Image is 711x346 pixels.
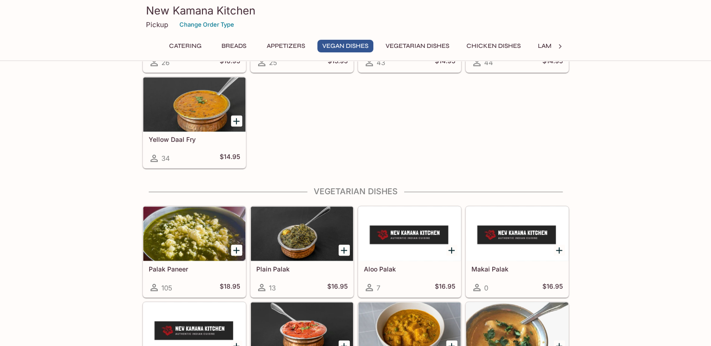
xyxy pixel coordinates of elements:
[364,265,455,272] h5: Aloo Palak
[146,20,168,29] p: Pickup
[142,187,569,196] h4: Vegetarian Dishes
[161,154,170,163] span: 34
[231,115,242,126] button: Add Yellow Daal Fry
[435,282,455,293] h5: $16.95
[146,4,565,18] h3: New Kamana Kitchen
[220,153,240,164] h5: $14.95
[214,40,254,52] button: Breads
[143,77,246,168] a: Yellow Daal Fry34$14.95
[358,206,461,297] a: Aloo Palak7$16.95
[381,40,454,52] button: Vegetarian Dishes
[175,18,238,32] button: Change Order Type
[446,244,457,256] button: Add Aloo Palak
[143,206,246,297] a: Palak Paneer105$18.95
[484,58,493,67] span: 44
[164,40,207,52] button: Catering
[220,57,240,68] h5: $16.95
[471,265,563,272] h5: Makai Palak
[269,58,277,67] span: 25
[377,58,385,67] span: 43
[466,206,569,297] a: Makai Palak0$16.95
[484,283,488,292] span: 0
[435,57,455,68] h5: $14.95
[231,244,242,256] button: Add Palak Paneer
[554,244,565,256] button: Add Makai Palak
[358,206,461,261] div: Aloo Palak
[161,283,172,292] span: 105
[256,265,348,272] h5: Plain Palak
[149,265,240,272] h5: Palak Paneer
[143,206,245,261] div: Palak Paneer
[149,136,240,143] h5: Yellow Daal Fry
[542,282,563,293] h5: $16.95
[466,206,568,261] div: Makai Palak
[461,40,526,52] button: Chicken Dishes
[220,282,240,293] h5: $18.95
[339,244,350,256] button: Add Plain Palak
[269,283,276,292] span: 13
[328,57,348,68] h5: $15.95
[377,283,380,292] span: 7
[161,58,170,67] span: 26
[327,282,348,293] h5: $16.95
[317,40,373,52] button: Vegan Dishes
[250,206,353,297] a: Plain Palak13$16.95
[262,40,310,52] button: Appetizers
[542,57,563,68] h5: $14.95
[143,77,245,131] div: Yellow Daal Fry
[533,40,584,52] button: Lamb Dishes
[251,206,353,261] div: Plain Palak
